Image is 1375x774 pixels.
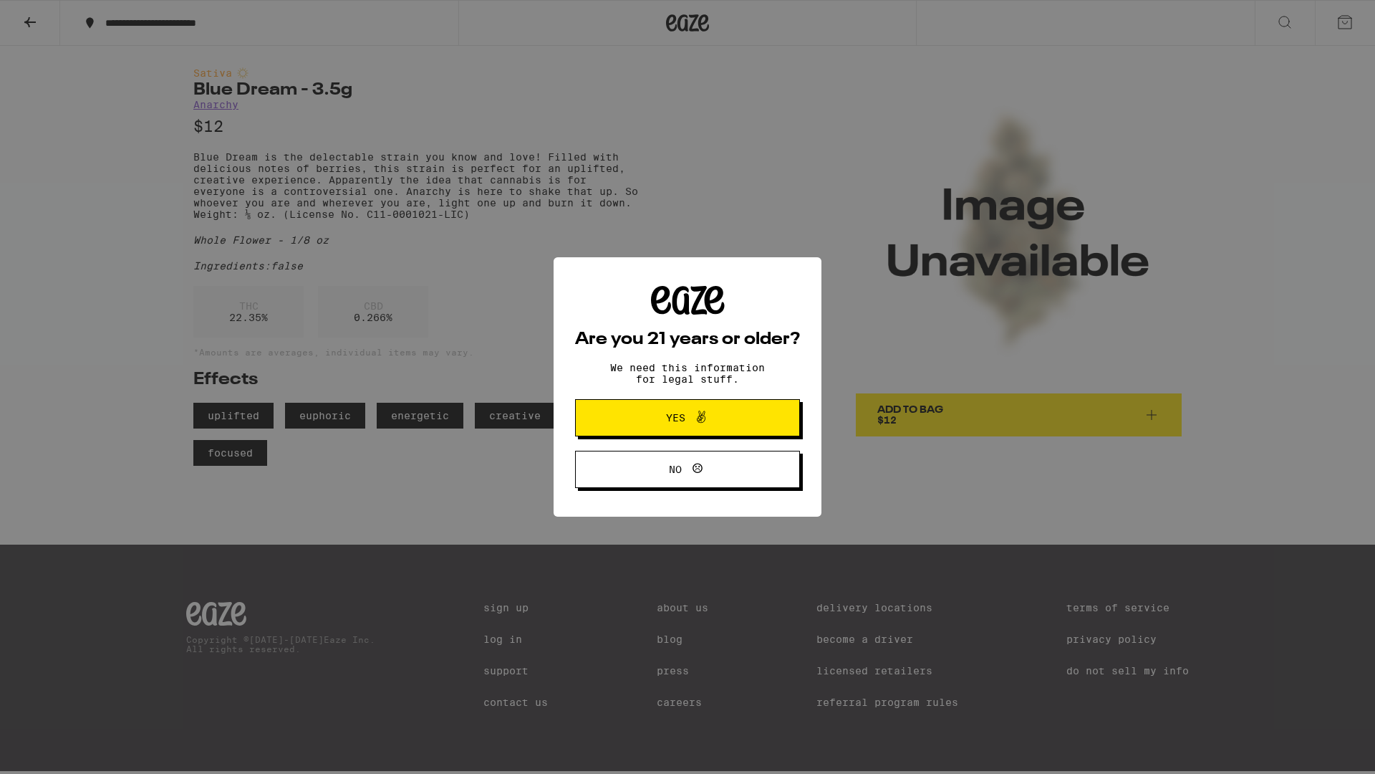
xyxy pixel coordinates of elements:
button: No [575,451,800,488]
button: Yes [575,399,800,436]
h2: Are you 21 years or older? [575,331,800,348]
span: Yes [666,413,685,423]
p: We need this information for legal stuff. [598,362,777,385]
iframe: Opens a widget where you can find more information [1285,731,1361,767]
span: No [669,464,682,474]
